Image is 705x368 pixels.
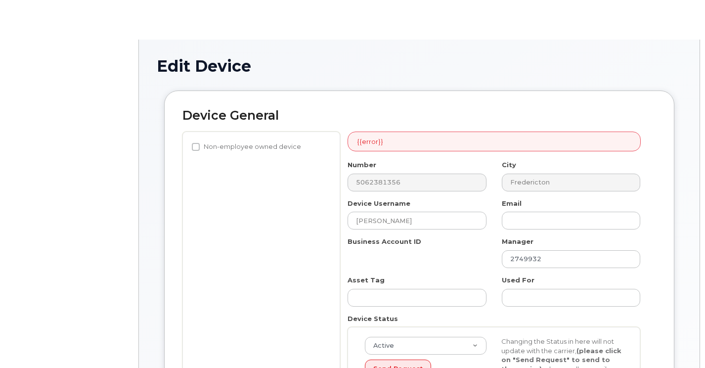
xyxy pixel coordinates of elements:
[348,276,385,285] label: Asset Tag
[348,160,376,170] label: Number
[348,132,641,152] div: {{error}}
[348,199,410,208] label: Device Username
[348,237,421,246] label: Business Account ID
[502,237,533,246] label: Manager
[157,57,682,75] h1: Edit Device
[502,276,534,285] label: Used For
[192,143,200,151] input: Non-employee owned device
[502,250,640,268] input: Select manager
[182,109,656,123] h2: Device General
[192,141,301,153] label: Non-employee owned device
[502,199,522,208] label: Email
[348,314,398,323] label: Device Status
[502,160,516,170] label: City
